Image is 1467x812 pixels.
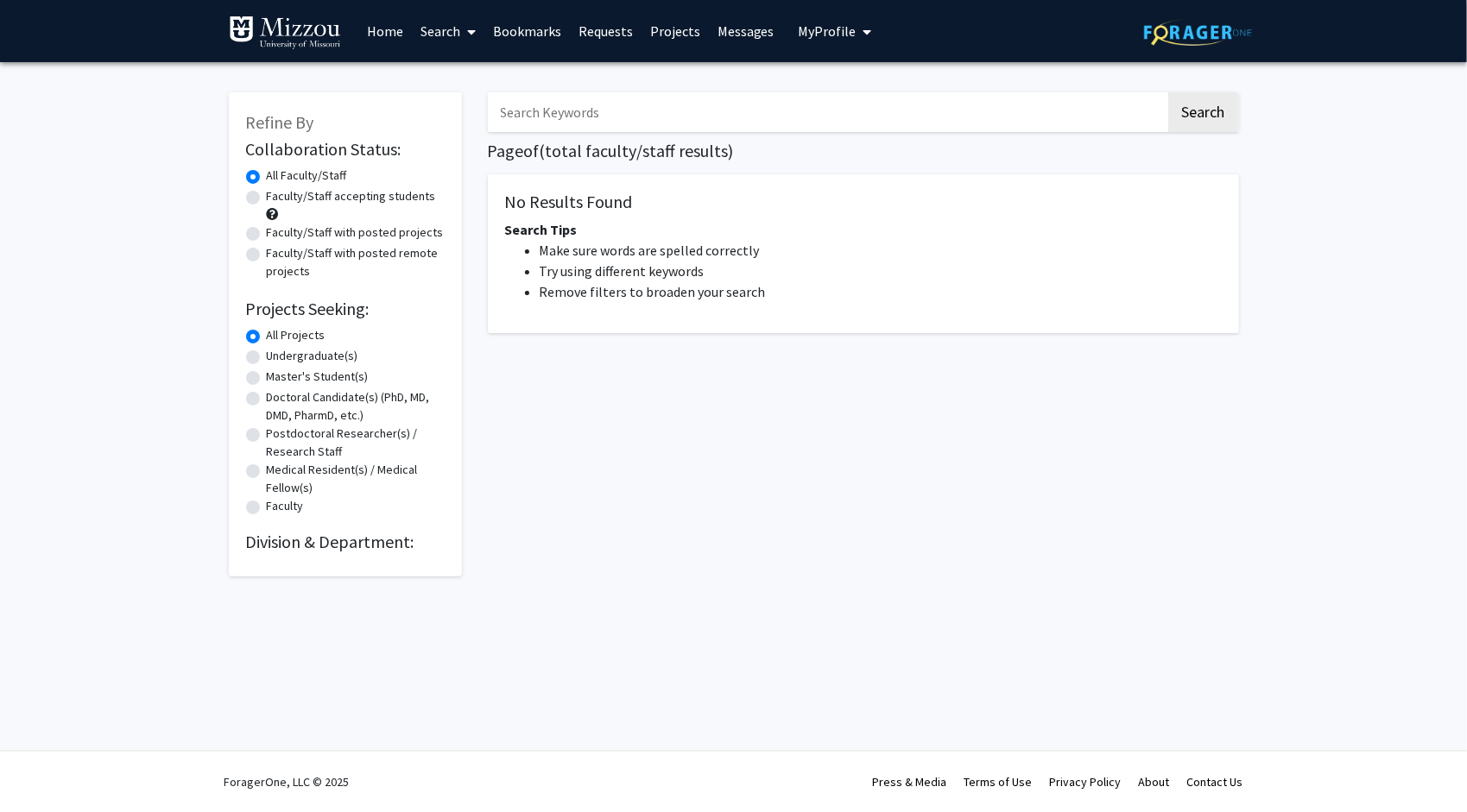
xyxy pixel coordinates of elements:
label: All Faculty/Staff [267,167,347,185]
button: Search [1168,92,1239,132]
img: ForagerOne Logo [1144,19,1252,46]
span: Refine By [246,111,314,133]
label: Postdoctoral Researcher(s) / Research Staff [267,425,445,461]
a: Bookmarks [484,1,570,61]
h2: Projects Seeking: [246,299,445,319]
a: About [1139,774,1170,790]
h5: No Results Found [505,192,1222,212]
h2: Collaboration Status: [246,139,445,160]
label: All Projects [267,326,326,344]
h2: Division & Department: [246,532,445,552]
label: Master's Student(s) [267,368,369,386]
a: Privacy Policy [1050,774,1122,790]
label: Faculty/Staff with posted projects [267,223,444,242]
a: Home [358,1,412,61]
img: University of Missouri Logo [229,16,341,50]
h1: Page of ( total faculty/staff results) [488,141,1239,161]
label: Faculty [267,497,304,515]
a: Contact Us [1187,774,1243,790]
a: Messages [709,1,783,61]
a: Requests [570,1,642,61]
label: Undergraduate(s) [267,347,358,365]
label: Medical Resident(s) / Medical Fellow(s) [267,461,445,497]
label: Doctoral Candidate(s) (PhD, MD, DMD, PharmD, etc.) [267,388,445,425]
li: Make sure words are spelled correctly [540,240,1222,261]
label: Faculty/Staff with posted remote projects [267,244,445,280]
iframe: Chat [13,734,73,799]
span: Search Tips [505,221,578,238]
span: My Profile [799,22,857,40]
div: ForagerOne, LLC © 2025 [224,752,350,812]
label: Faculty/Staff accepting students [267,187,436,205]
a: Terms of Use [964,774,1033,790]
a: Projects [642,1,709,61]
nav: Page navigation [488,350,1239,390]
a: Press & Media [873,774,947,790]
a: Search [412,1,484,61]
input: Search Keywords [488,92,1166,132]
li: Remove filters to broaden your search [540,281,1222,302]
li: Try using different keywords [540,261,1222,281]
